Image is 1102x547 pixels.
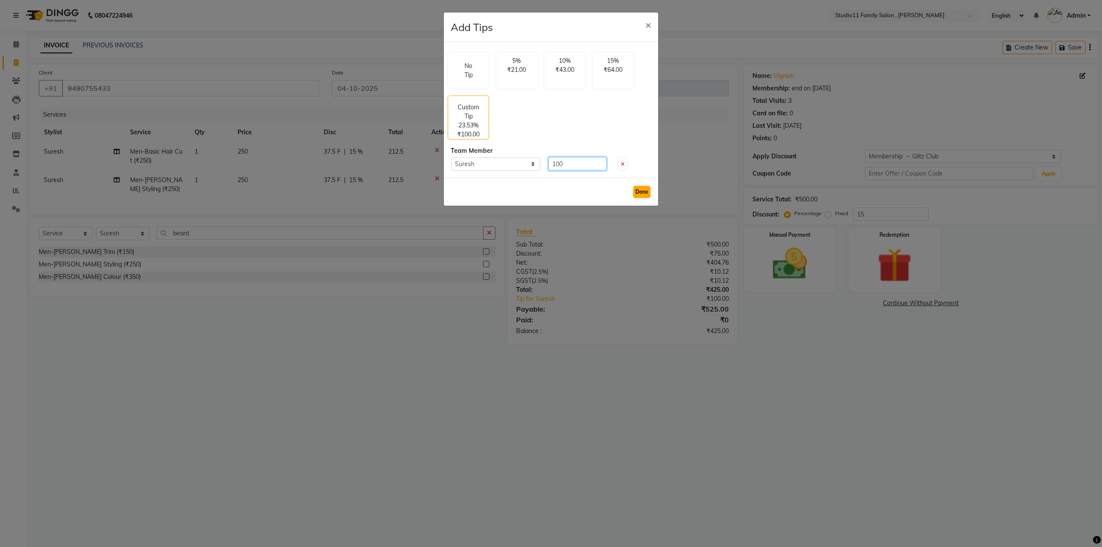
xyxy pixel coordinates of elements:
p: No Tip [462,62,475,80]
p: ₹43.00 [550,65,580,74]
span: × [645,18,651,31]
p: 23.53% [458,121,479,130]
button: Done [633,186,650,198]
p: 5% [501,56,532,65]
p: Custom Tip [453,103,483,121]
p: ₹100.00 [457,130,480,139]
span: Team Member [451,147,492,155]
p: 10% [550,56,580,65]
p: 15% [598,56,628,65]
h4: Add Tips [451,19,493,35]
p: ₹21.00 [501,65,532,74]
p: ₹64.00 [598,65,628,74]
button: Close [638,12,658,37]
